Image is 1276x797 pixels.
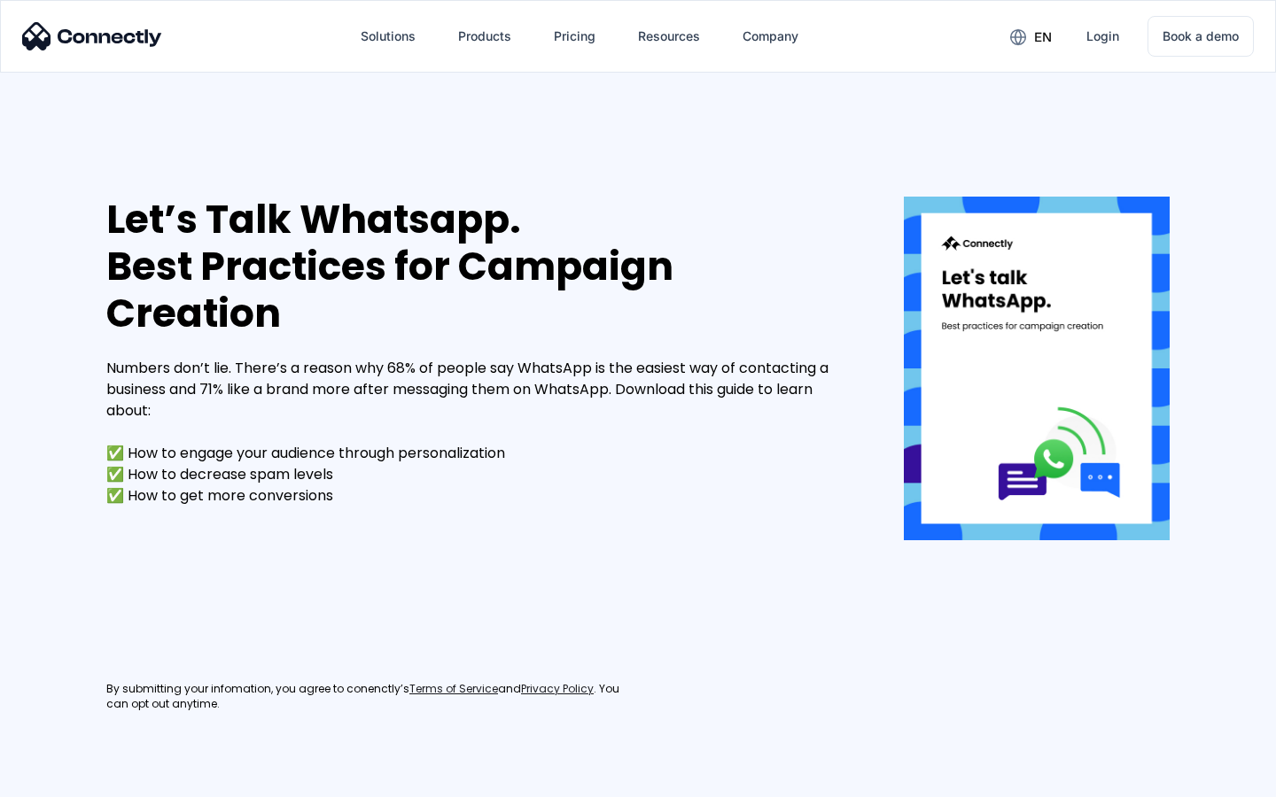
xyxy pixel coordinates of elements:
[1148,16,1254,57] a: Book a demo
[106,358,851,507] div: Numbers don’t lie. There’s a reason why 68% of people say WhatsApp is the easiest way of contacti...
[521,682,594,697] a: Privacy Policy
[743,24,798,49] div: Company
[540,15,610,58] a: Pricing
[106,197,851,337] div: Let’s Talk Whatsapp. Best Practices for Campaign Creation
[1086,24,1119,49] div: Login
[22,22,162,50] img: Connectly Logo
[638,24,700,49] div: Resources
[458,24,511,49] div: Products
[409,682,498,697] a: Terms of Service
[554,24,595,49] div: Pricing
[106,528,549,661] iframe: Form 0
[361,24,416,49] div: Solutions
[106,682,638,712] div: By submitting your infomation, you agree to conenctly’s and . You can opt out anytime.
[1034,25,1052,50] div: en
[1072,15,1133,58] a: Login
